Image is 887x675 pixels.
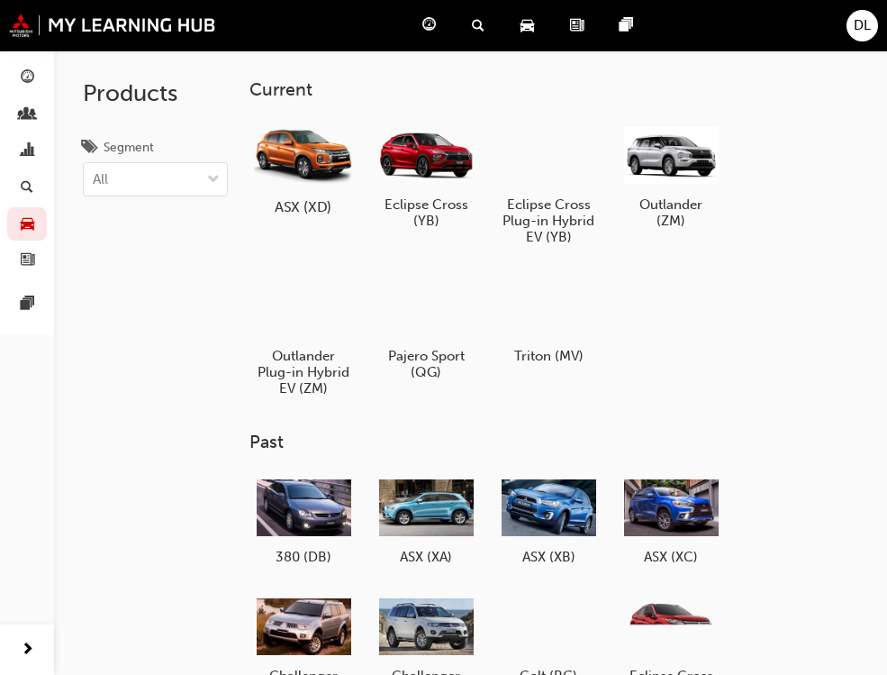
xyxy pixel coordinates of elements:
a: car-icon [506,7,556,44]
a: Pajero Sport (QG) [372,266,480,387]
h5: Pajero Sport (QG) [379,348,474,380]
h5: Eclipse Cross Plug-in Hybrid EV (YB) [502,196,596,245]
h5: ASX (XA) [379,549,474,565]
a: Outlander (ZM) [617,114,725,235]
h5: ASX (XC) [624,549,719,565]
h5: Triton (MV) [502,348,596,364]
h5: Eclipse Cross (YB) [379,196,474,229]
span: pages-icon [620,14,633,37]
h5: Outlander Plug-in Hybrid EV (ZM) [257,348,351,397]
a: ASX (XD) [249,114,358,219]
button: DL [846,10,878,41]
span: people-icon [21,107,34,123]
h3: Current [249,79,858,100]
a: ASX (XC) [617,468,725,572]
span: car-icon [21,216,34,233]
a: Eclipse Cross Plug-in Hybrid EV (YB) [494,114,602,251]
h5: 380 (DB) [257,549,351,565]
a: news-icon [556,7,605,44]
span: guage-icon [21,70,34,87]
h2: Products [83,79,228,108]
span: pages-icon [21,296,34,313]
span: guage-icon [422,14,436,37]
span: down-icon [207,169,220,192]
span: car-icon [520,14,534,37]
span: chart-icon [21,143,34,160]
span: news-icon [570,14,584,37]
a: 380 (DB) [249,468,358,572]
div: All [93,169,108,190]
h3: Past [249,432,858,452]
a: Eclipse Cross (YB) [372,114,480,235]
span: next-icon [21,639,34,661]
a: ASX (XB) [494,468,602,572]
a: search-icon [457,7,506,44]
img: mmal [9,14,216,37]
a: guage-icon [408,7,457,44]
h5: ASX (XB) [502,549,596,565]
div: Segment [104,139,154,157]
a: Outlander Plug-in Hybrid EV (ZM) [249,266,358,403]
a: Triton (MV) [494,266,602,370]
a: ASX (XA) [372,468,480,572]
span: tags-icon [83,141,96,157]
span: news-icon [21,253,34,269]
span: search-icon [21,180,33,196]
span: search-icon [472,14,484,37]
span: DL [854,15,871,36]
h5: Outlander (ZM) [624,196,719,229]
h5: ASX (XD) [253,198,353,215]
a: pages-icon [605,7,655,44]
